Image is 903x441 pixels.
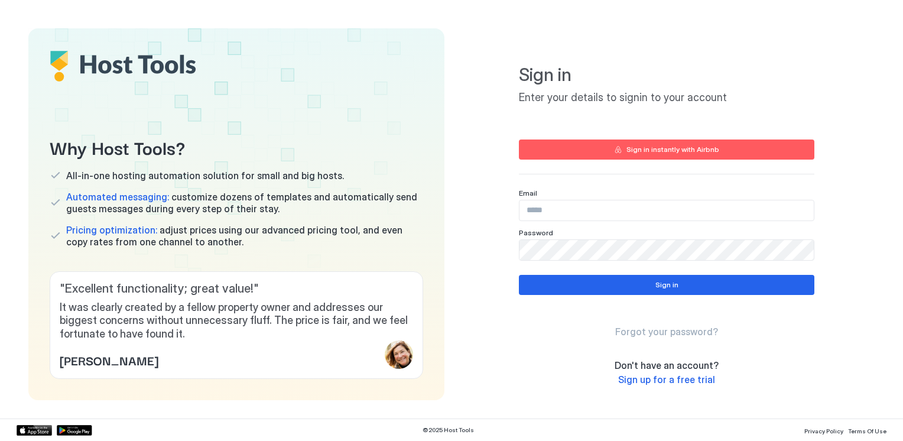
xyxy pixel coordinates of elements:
span: [PERSON_NAME] [60,351,158,369]
div: Sign in instantly with Airbnb [626,144,719,155]
span: Sign in [519,64,814,86]
input: Input Field [519,200,814,220]
span: Enter your details to signin to your account [519,91,814,105]
span: Why Host Tools? [50,134,423,160]
a: App Store [17,425,52,436]
span: All-in-one hosting automation solution for small and big hosts. [66,170,344,181]
span: Automated messaging: [66,191,169,203]
span: Don't have an account? [615,359,719,371]
span: " Excellent functionality; great value! " [60,281,413,296]
a: Forgot your password? [615,326,718,338]
div: profile [385,341,413,369]
span: adjust prices using our advanced pricing tool, and even copy rates from one channel to another. [66,224,423,248]
span: © 2025 Host Tools [423,426,474,434]
a: Terms Of Use [848,424,886,436]
input: Input Field [519,240,814,260]
span: Privacy Policy [804,427,843,434]
a: Sign up for a free trial [618,374,715,386]
span: Terms Of Use [848,427,886,434]
span: Email [519,189,537,197]
span: It was clearly created by a fellow property owner and addresses our biggest concerns without unne... [60,301,413,341]
button: Sign in instantly with Airbnb [519,140,814,160]
a: Google Play Store [57,425,92,436]
a: Privacy Policy [804,424,843,436]
span: customize dozens of templates and automatically send guests messages during every step of their s... [66,191,423,215]
span: Sign up for a free trial [618,374,715,385]
span: Pricing optimization: [66,224,157,236]
span: Password [519,228,553,237]
button: Sign in [519,275,814,295]
div: Sign in [655,280,678,290]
